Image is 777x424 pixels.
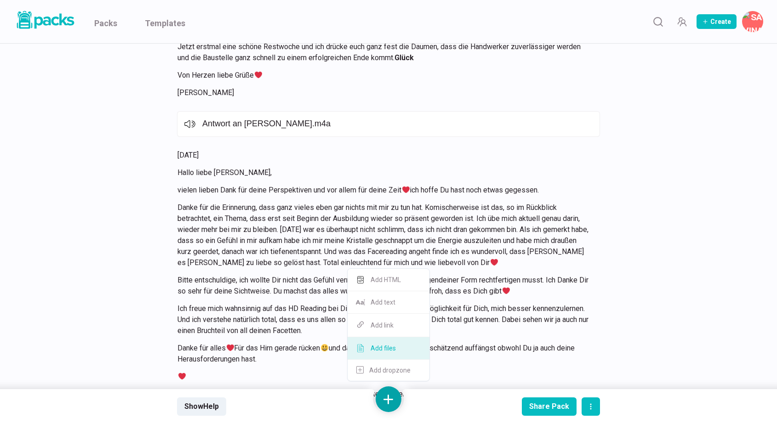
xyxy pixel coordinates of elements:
[649,12,667,31] button: Search
[321,344,328,351] img: 😃
[177,275,588,297] p: Bitte entschuldige, ich wollte Dir nicht das Gefühl vermitteln, dass Du dich in irgendeiner Form ...
[202,119,594,129] p: Antwort an [PERSON_NAME].m4a
[227,344,234,351] img: ❤️
[177,41,588,63] p: Jetzt erstmal eine schöne Restwoche und ich drücke euch ganz fest die Daumen, dass die Handwerker...
[177,167,588,178] p: Hallo liebe [PERSON_NAME],
[14,9,76,31] img: Packs logo
[529,402,569,411] div: Share Pack
[394,53,414,62] strong: Glück
[582,397,600,416] button: actions
[255,71,262,79] img: ❤️
[742,11,763,32] button: Savina Tilmann
[177,87,588,98] p: [PERSON_NAME]
[177,389,588,400] p: Hab noch einen wunderschönen Tag, ein hoffentlich entspanntes und erholsames Wochenende.
[177,397,226,416] button: ShowHelp
[177,343,588,365] p: Danke für alles Für das Hirn gerade rücken und das Du uns einfach so wertschätzend auffängst obwo...
[697,14,737,29] button: Create Pack
[402,186,410,193] img: ❤️
[491,259,498,266] img: ❤️
[14,9,76,34] a: Packs logo
[177,202,588,268] p: Danke für die Erinnerung, dass ganz vieles eben gar nichts mit mir zu tun hat. Komischerweise ist...
[522,397,577,416] button: Share Pack
[177,185,588,196] p: vielen lieben Dank für deine Perspektiven und vor allem für deine Zeit ich hoffe Du hast noch etw...
[177,70,588,81] p: Von Herzen liebe Grüße
[177,150,588,161] p: [DATE]
[178,373,186,380] img: ❤️
[673,12,691,31] button: Manage Team Invites
[503,287,510,294] img: ❤️
[177,303,588,336] p: Ich freue mich wahnsinnig auf das HD Reading bei Dir. Vielleicht ist das eine Möglichkeit für Dic...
